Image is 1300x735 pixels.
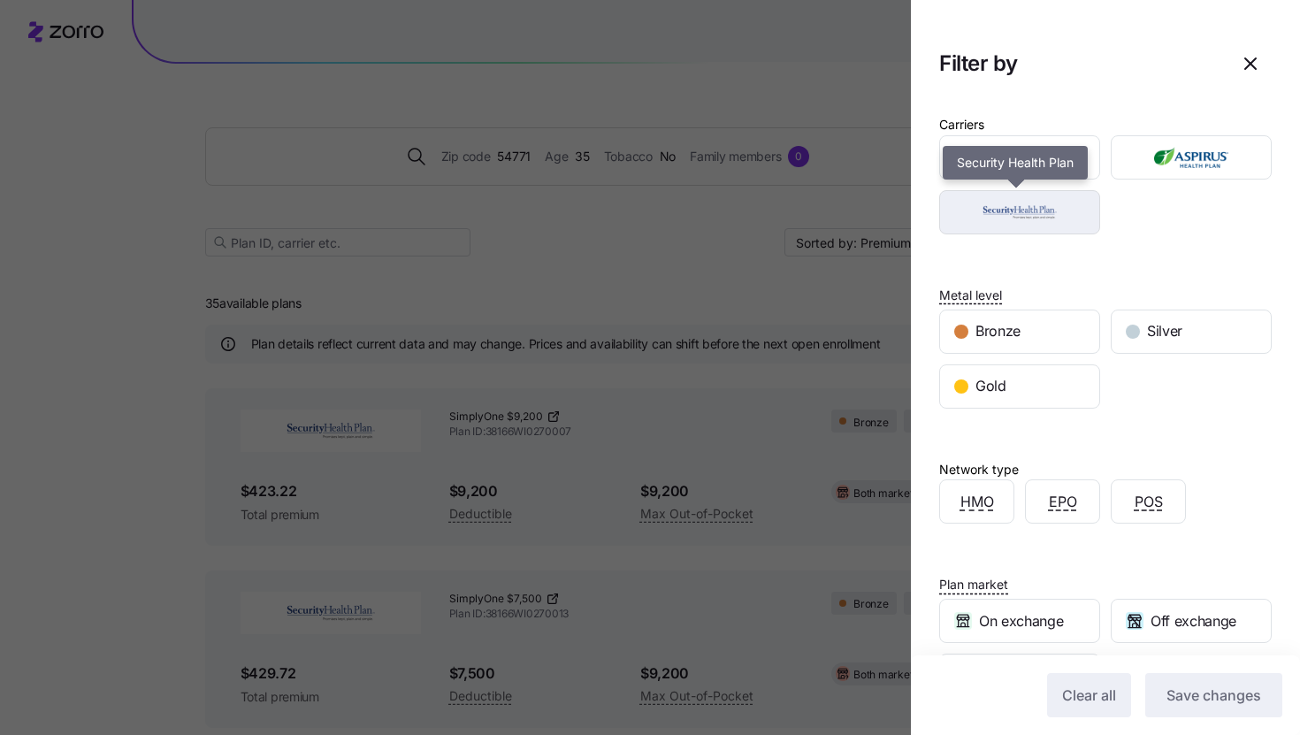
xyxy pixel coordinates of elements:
[1135,491,1163,513] span: POS
[955,140,1085,175] img: Anthem
[1049,491,1077,513] span: EPO
[955,195,1085,230] img: Security Health Plan
[939,115,984,134] div: Carriers
[1147,320,1182,342] span: Silver
[939,287,1002,304] span: Metal level
[960,491,994,513] span: HMO
[1127,140,1257,175] img: Aspirus Health Plan
[1145,673,1282,717] button: Save changes
[939,50,1215,77] h1: Filter by
[1166,685,1261,706] span: Save changes
[979,610,1063,632] span: On exchange
[975,320,1021,342] span: Bronze
[939,576,1008,593] span: Plan market
[1062,685,1116,706] span: Clear all
[975,375,1006,397] span: Gold
[1151,610,1236,632] span: Off exchange
[939,460,1019,479] div: Network type
[1047,673,1131,717] button: Clear all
